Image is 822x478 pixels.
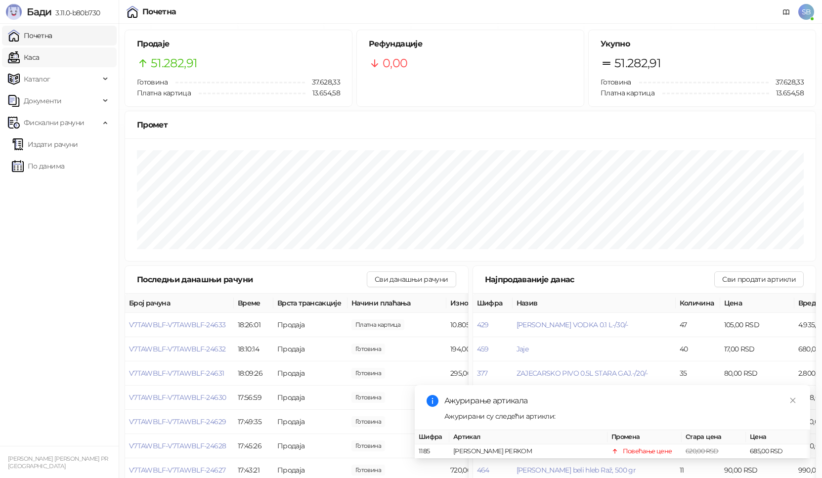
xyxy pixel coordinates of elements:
button: Jaje [517,345,528,353]
td: Продаја [273,386,347,410]
div: Најпродаваније данас [485,273,715,286]
th: Број рачуна [125,294,234,313]
button: V7TAWBLF-V7TAWBLF-24633 [129,320,225,329]
td: 17,00 RSD [720,337,794,361]
td: 47 [676,313,720,337]
span: 720,00 [351,465,385,476]
a: Close [787,395,798,406]
div: Ажурирање артикала [444,395,798,407]
button: [PERSON_NAME] VODKA 0.1 L-/30/- [517,320,628,329]
td: Продаја [273,410,347,434]
span: 194,00 [351,344,385,354]
span: 10.805,58 [351,319,404,330]
span: 51.282,91 [151,54,197,73]
small: [PERSON_NAME] [PERSON_NAME] PR [GEOGRAPHIC_DATA] [8,455,108,470]
button: ZAJECARSKO PIVO 0.5L STARA GAJ.-/20/- [517,369,648,378]
span: 970,00 [351,440,385,451]
span: Готовина [601,78,631,87]
th: Промена [607,430,682,444]
td: Продаја [273,361,347,386]
th: Цена [720,294,794,313]
a: По данима [12,156,64,176]
div: Повећање цене [623,446,672,456]
span: 13.654,58 [305,87,340,98]
button: 464 [477,466,489,475]
td: Продаја [273,313,347,337]
span: Платна картица [137,88,191,97]
button: Сви продати артикли [714,271,804,287]
span: 490,00 [351,416,385,427]
a: Каса [8,47,39,67]
th: Начини плаћања [347,294,446,313]
span: Каталог [24,69,50,89]
td: 105,00 RSD [720,313,794,337]
th: Износ [446,294,520,313]
td: 10.805,58 RSD [446,313,520,337]
button: Сви данашњи рачуни [367,271,456,287]
span: Бади [27,6,51,18]
button: V7TAWBLF-V7TAWBLF-24630 [129,393,226,402]
td: 18:09:26 [234,361,273,386]
td: 295,00 RSD [446,361,520,386]
th: Шифра [473,294,513,313]
td: 80,00 RSD [720,361,794,386]
img: Logo [6,4,22,20]
button: V7TAWBLF-V7TAWBLF-24629 [129,417,226,426]
span: 13.654,58 [769,87,804,98]
th: Назив [513,294,676,313]
td: 18:26:01 [234,313,273,337]
th: Артикал [449,430,607,444]
th: Цена [746,430,810,444]
th: Врста трансакције [273,294,347,313]
button: 377 [477,369,488,378]
div: Ажурирани су следећи артикли: [444,411,798,422]
h5: Рефундације [369,38,572,50]
div: Почетна [142,8,176,16]
button: V7TAWBLF-V7TAWBLF-24628 [129,441,226,450]
button: 459 [477,345,489,353]
td: 18:10:14 [234,337,273,361]
td: 685,00 RSD [746,444,810,459]
button: V7TAWBLF-V7TAWBLF-24627 [129,466,225,475]
span: 620,00 RSD [686,447,719,455]
a: Документација [779,4,794,20]
span: 37.628,33 [305,77,340,87]
span: Фискални рачуни [24,113,84,132]
td: 17:49:35 [234,410,273,434]
td: Продаја [273,337,347,361]
span: 449,00 [351,392,385,403]
button: V7TAWBLF-V7TAWBLF-24631 [129,369,224,378]
div: Последњи данашњи рачуни [137,273,367,286]
th: Шифра [415,430,449,444]
td: 35 [676,361,720,386]
span: 3.11.0-b80b730 [51,8,100,17]
th: Количина [676,294,720,313]
button: [PERSON_NAME] beli hleb Raž, 500 gr [517,466,636,475]
span: Платна картица [601,88,654,97]
td: Продаја [273,434,347,458]
button: 429 [477,320,489,329]
a: Издати рачуни [12,134,78,154]
h5: Укупно [601,38,804,50]
span: info-circle [427,395,438,407]
span: 51.282,91 [614,54,661,73]
span: 295,00 [351,368,385,379]
span: close [789,397,796,404]
th: Стара цена [682,430,746,444]
span: 0,00 [383,54,407,73]
div: Промет [137,119,804,131]
button: V7TAWBLF-V7TAWBLF-24632 [129,345,225,353]
td: 1185 [415,444,449,459]
span: SB [798,4,814,20]
td: 40 [676,337,720,361]
th: Време [234,294,273,313]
